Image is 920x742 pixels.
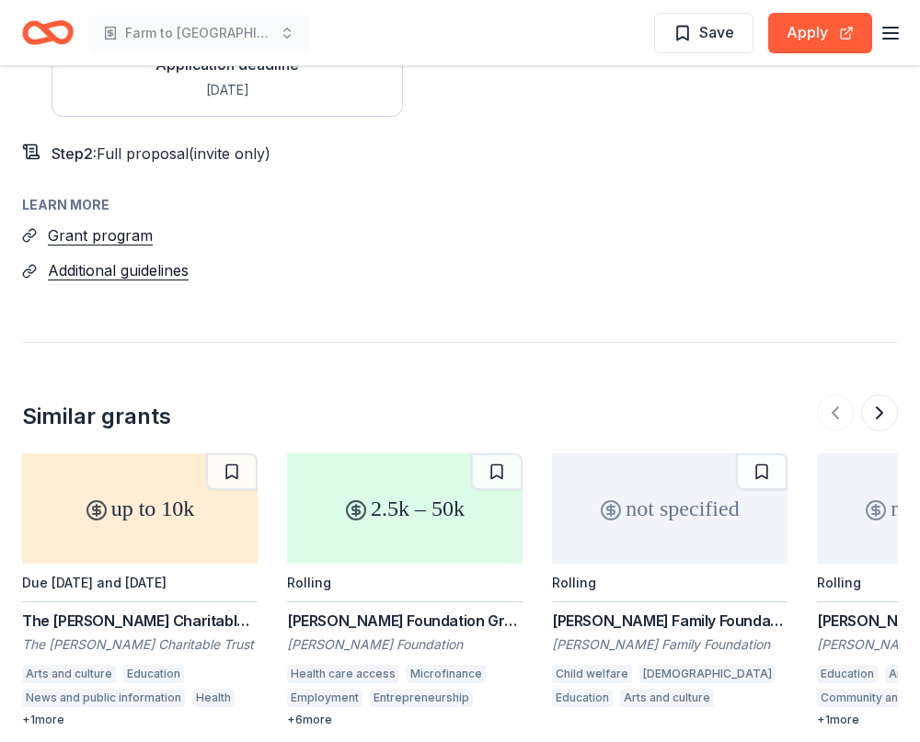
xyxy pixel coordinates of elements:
div: Health care access [287,665,399,683]
div: Learn more [22,194,898,216]
div: 2.5k – 50k [287,453,523,564]
div: [DATE] [155,79,299,101]
span: Save [699,20,734,44]
button: Apply [768,13,872,53]
button: Farm to [GEOGRAPHIC_DATA] [88,15,309,51]
div: not specified [552,453,788,564]
span: Step 2 : [52,144,97,163]
div: + 1 more [22,713,258,727]
div: [PERSON_NAME] Family Foundation [552,635,788,654]
div: Health [192,689,235,707]
div: [PERSON_NAME] Family Foundation Grants [552,610,788,632]
a: up to 10kDue [DATE] and [DATE]The [PERSON_NAME] Charitable Trust GrantThe [PERSON_NAME] Charitabl... [22,453,258,727]
a: Home [22,11,74,54]
span: Full proposal (invite only) [97,144,270,163]
div: The [PERSON_NAME] Charitable Trust Grant [22,610,258,632]
div: Employment [287,689,362,707]
span: Farm to [GEOGRAPHIC_DATA] [125,22,272,44]
div: Rolling [817,575,861,590]
div: Rolling [287,575,331,590]
a: 2.5k – 50kRolling[PERSON_NAME] Foundation Grant[PERSON_NAME] FoundationHealth care accessMicrofin... [287,453,523,727]
div: News and public information [22,689,185,707]
div: Similar grants [22,402,171,431]
div: Arts and culture [22,665,116,683]
div: The [PERSON_NAME] Charitable Trust [22,635,258,654]
button: Save [654,13,753,53]
div: Due [DATE] and [DATE] [22,575,167,590]
div: Education [817,665,878,683]
div: Arts and culture [620,689,714,707]
div: Education [123,665,184,683]
div: Rolling [552,575,596,590]
div: + 6 more [287,713,523,727]
a: not specifiedRolling[PERSON_NAME] Family Foundation Grants[PERSON_NAME] Family FoundationChild we... [552,453,788,713]
div: Entrepreneurship [370,689,473,707]
div: Microfinance [407,665,486,683]
button: Grant program [48,223,153,247]
button: Additional guidelines [48,258,189,282]
div: up to 10k [22,453,258,564]
div: Child welfare [552,665,632,683]
div: [PERSON_NAME] Foundation Grant [287,610,523,632]
div: [PERSON_NAME] Foundation [287,635,523,654]
div: Education [552,689,613,707]
div: [DEMOGRAPHIC_DATA] [639,665,776,683]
